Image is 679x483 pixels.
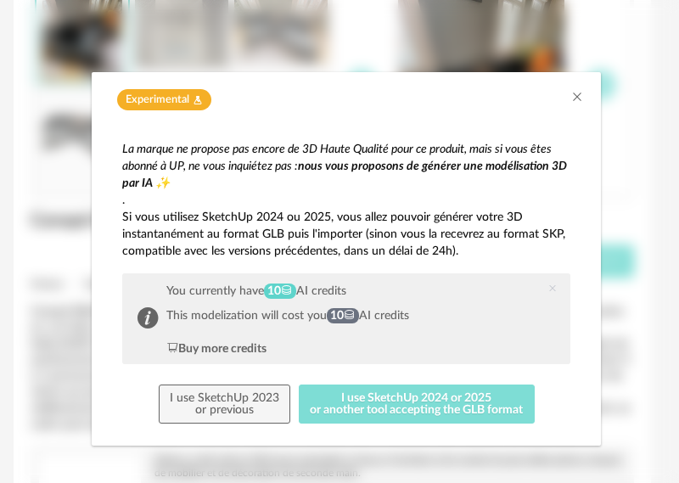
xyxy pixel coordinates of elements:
[122,209,570,260] p: Si vous utilisez SketchUp 2024 ou 2025, vous allez pouvoir générer votre 3D instantanément au for...
[166,309,409,323] div: This modelization will cost you AI credits
[327,308,359,323] span: 10
[299,385,535,424] button: I use SketchUp 2024 or 2025or another tool accepting the GLB format
[122,143,552,172] em: La marque ne propose pas encore de 3D Haute Qualité pour ce produit, mais si vous êtes abonné à U...
[193,93,203,107] span: Flask icon
[166,284,409,299] div: You currently have AI credits
[159,385,291,424] button: I use SketchUp 2023or previous
[122,192,570,209] p: .
[92,72,601,445] div: dialog
[570,89,584,107] button: Close
[166,340,267,357] div: Buy more credits
[126,93,189,107] span: Experimental
[264,284,296,299] span: 10
[122,160,567,189] em: nous vous proposons de générer une modélisation 3D par IA ✨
